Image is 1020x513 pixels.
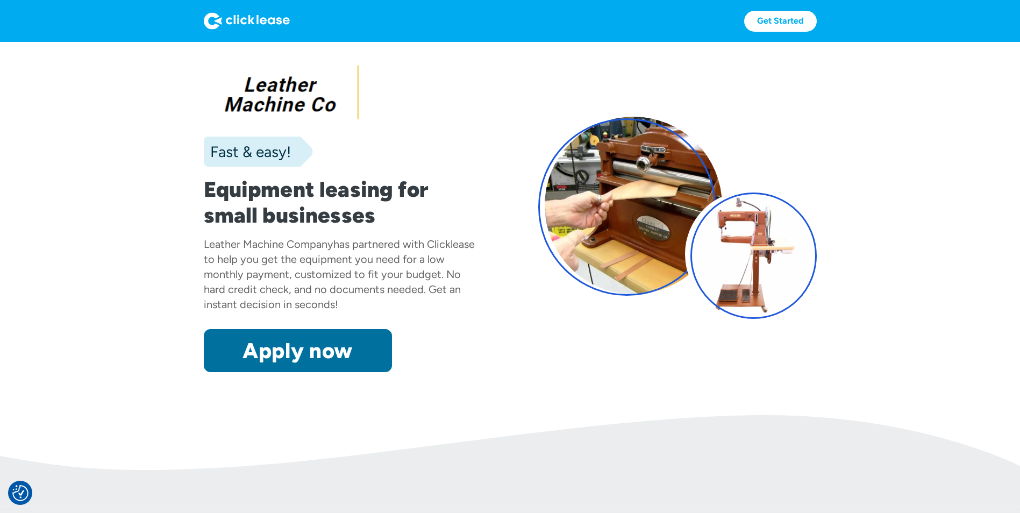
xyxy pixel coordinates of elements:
[204,238,333,251] div: Leather Machine Company
[204,141,291,162] div: Fast & easy!
[204,12,290,30] img: Logo
[204,176,482,228] h1: Equipment leasing for small businesses
[744,11,817,32] a: Get Started
[12,485,28,501] button: Consent Preferences
[12,485,28,501] img: Revisit consent button
[204,329,392,372] a: Apply now
[204,238,475,311] div: has partnered with Clicklease to help you get the equipment you need for a low monthly payment, c...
